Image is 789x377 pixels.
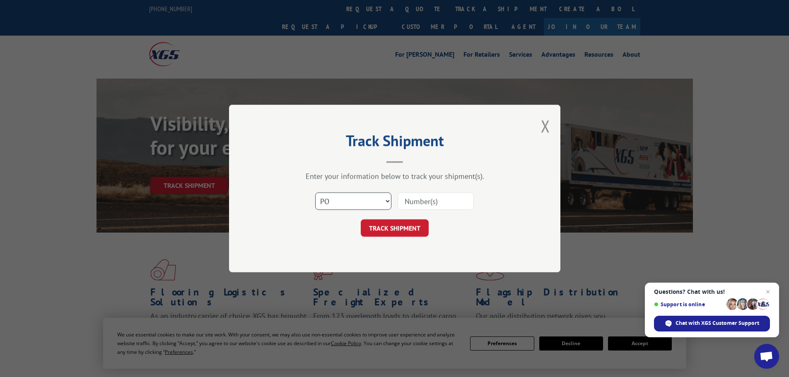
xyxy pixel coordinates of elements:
[754,344,779,369] div: Open chat
[654,301,724,307] span: Support is online
[270,135,519,151] h2: Track Shipment
[654,316,770,331] div: Chat with XGS Customer Support
[361,219,429,237] button: TRACK SHIPMENT
[270,171,519,181] div: Enter your information below to track your shipment(s).
[541,115,550,137] button: Close modal
[654,288,770,295] span: Questions? Chat with us!
[398,192,474,210] input: Number(s)
[676,319,759,327] span: Chat with XGS Customer Support
[763,287,773,297] span: Close chat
